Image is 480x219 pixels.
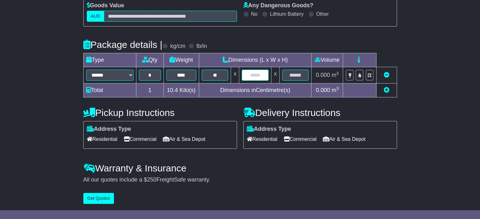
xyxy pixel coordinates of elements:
td: Kilo(s) [163,84,199,97]
a: Remove this item [384,72,389,78]
sup: 3 [336,71,339,76]
label: Goods Value [87,2,124,9]
span: Commercial [124,134,157,144]
span: Commercial [284,134,317,144]
label: kg/cm [170,43,185,50]
button: Get Quotes [83,193,114,204]
h4: Warranty & Insurance [83,163,397,173]
label: Lithium Battery [270,11,304,17]
td: Weight [163,53,199,67]
label: Any Dangerous Goods? [243,2,313,9]
td: Total [83,84,136,97]
td: 1 [136,84,163,97]
label: Address Type [247,126,291,133]
span: m [332,72,339,78]
td: Qty [136,53,163,67]
h4: Delivery Instructions [243,107,397,118]
span: m [332,87,339,93]
label: Other [316,11,329,17]
td: Volume [311,53,343,67]
sup: 3 [336,86,339,91]
td: Dimensions (L x W x H) [199,53,311,67]
span: Air & Sea Depot [163,134,205,144]
span: 250 [147,176,157,183]
span: 10.4 [167,87,178,93]
div: All our quotes include a $ FreightSafe warranty. [83,176,397,183]
h4: Pickup Instructions [83,107,237,118]
span: Residential [247,134,277,144]
h4: Package details | [83,39,163,50]
label: AUD [87,11,104,22]
td: Type [83,53,136,67]
label: Address Type [87,126,131,133]
label: lb/in [196,43,207,50]
label: No [251,11,258,17]
span: Residential [87,134,117,144]
span: Air & Sea Depot [323,134,365,144]
td: x [271,67,279,84]
span: 0.000 [316,87,330,93]
td: x [231,67,239,84]
a: Add new item [384,87,389,93]
td: Dimensions in Centimetre(s) [199,84,311,97]
span: 0.000 [316,72,330,78]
